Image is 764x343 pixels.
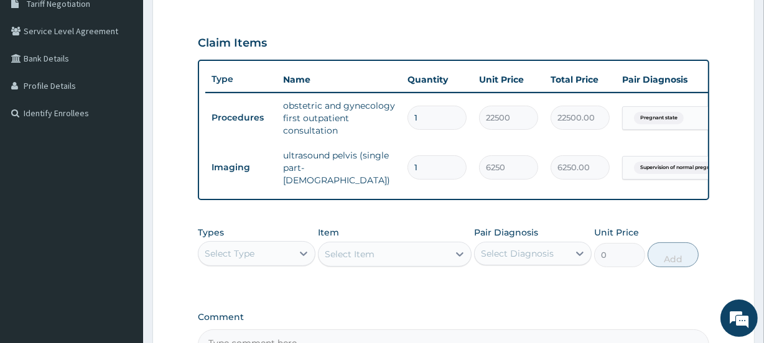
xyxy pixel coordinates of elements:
span: Supervision of normal pregnanc... [634,162,729,174]
th: Pair Diagnosis [616,67,753,92]
div: Chat with us now [65,70,209,86]
div: Select Diagnosis [481,247,554,260]
img: d_794563401_company_1708531726252_794563401 [23,62,50,93]
label: Pair Diagnosis [474,226,538,239]
span: Pregnant state [634,112,684,124]
span: We're online! [72,96,172,222]
td: Procedures [205,106,277,129]
td: obstetric and gynecology first outpatient consultation [277,93,401,143]
th: Quantity [401,67,473,92]
div: Select Type [205,247,254,260]
td: ultrasound pelvis (single part- [DEMOGRAPHIC_DATA]) [277,143,401,193]
th: Type [205,68,277,91]
label: Types [198,227,224,238]
label: Item [318,226,339,239]
th: Name [277,67,401,92]
label: Unit Price [594,226,639,239]
th: Total Price [544,67,616,92]
td: Imaging [205,156,277,179]
h3: Claim Items [198,37,267,50]
textarea: Type your message and hit 'Enter' [6,219,237,262]
button: Add [648,242,699,267]
label: Comment [198,312,709,322]
div: Minimize live chat window [204,6,234,36]
th: Unit Price [473,67,544,92]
